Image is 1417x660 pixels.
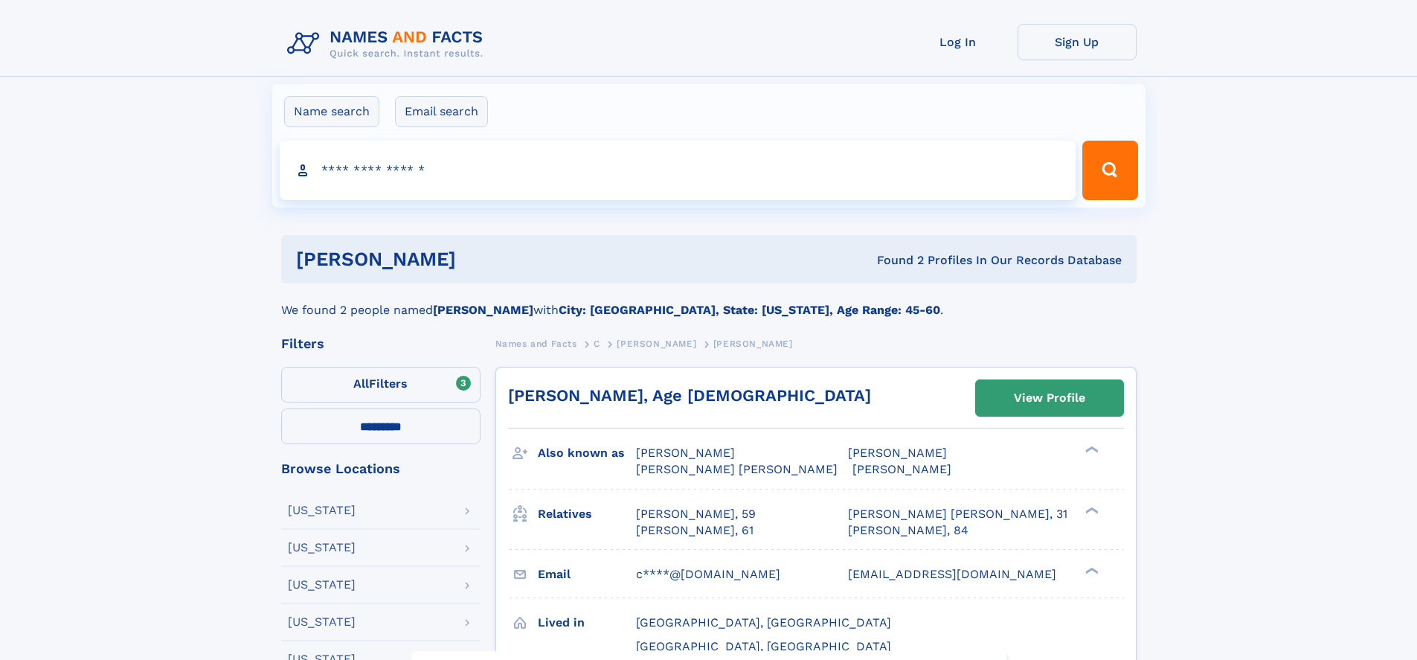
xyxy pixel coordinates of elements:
[1082,566,1099,575] div: ❯
[288,616,356,628] div: [US_STATE]
[433,303,533,317] b: [PERSON_NAME]
[848,506,1067,522] a: [PERSON_NAME] [PERSON_NAME], 31
[899,24,1018,60] a: Log In
[617,334,696,353] a: [PERSON_NAME]
[666,252,1122,269] div: Found 2 Profiles In Our Records Database
[636,506,756,522] a: [PERSON_NAME], 59
[848,522,968,539] a: [PERSON_NAME], 84
[594,334,600,353] a: C
[1082,141,1137,200] button: Search Button
[296,250,666,269] h1: [PERSON_NAME]
[395,96,488,127] label: Email search
[288,579,356,591] div: [US_STATE]
[713,339,793,349] span: [PERSON_NAME]
[848,567,1056,581] span: [EMAIL_ADDRESS][DOMAIN_NAME]
[281,337,481,350] div: Filters
[288,504,356,516] div: [US_STATE]
[288,542,356,554] div: [US_STATE]
[353,377,369,391] span: All
[636,462,838,476] span: [PERSON_NAME] [PERSON_NAME]
[636,446,735,460] span: [PERSON_NAME]
[284,96,379,127] label: Name search
[636,522,754,539] a: [PERSON_NAME], 61
[636,615,891,629] span: [GEOGRAPHIC_DATA], [GEOGRAPHIC_DATA]
[617,339,696,349] span: [PERSON_NAME]
[976,380,1123,416] a: View Profile
[559,303,940,317] b: City: [GEOGRAPHIC_DATA], State: [US_STATE], Age Range: 45-60
[594,339,600,349] span: C
[848,446,947,460] span: [PERSON_NAME]
[538,610,636,635] h3: Lived in
[1018,24,1137,60] a: Sign Up
[281,24,495,64] img: Logo Names and Facts
[495,334,577,353] a: Names and Facts
[1082,505,1099,515] div: ❯
[281,283,1137,319] div: We found 2 people named with .
[636,639,891,653] span: [GEOGRAPHIC_DATA], [GEOGRAPHIC_DATA]
[280,141,1076,200] input: search input
[508,386,871,405] a: [PERSON_NAME], Age [DEMOGRAPHIC_DATA]
[538,440,636,466] h3: Also known as
[538,502,636,527] h3: Relatives
[281,462,481,475] div: Browse Locations
[281,367,481,403] label: Filters
[1082,445,1099,455] div: ❯
[852,462,951,476] span: [PERSON_NAME]
[538,562,636,587] h3: Email
[1014,381,1085,415] div: View Profile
